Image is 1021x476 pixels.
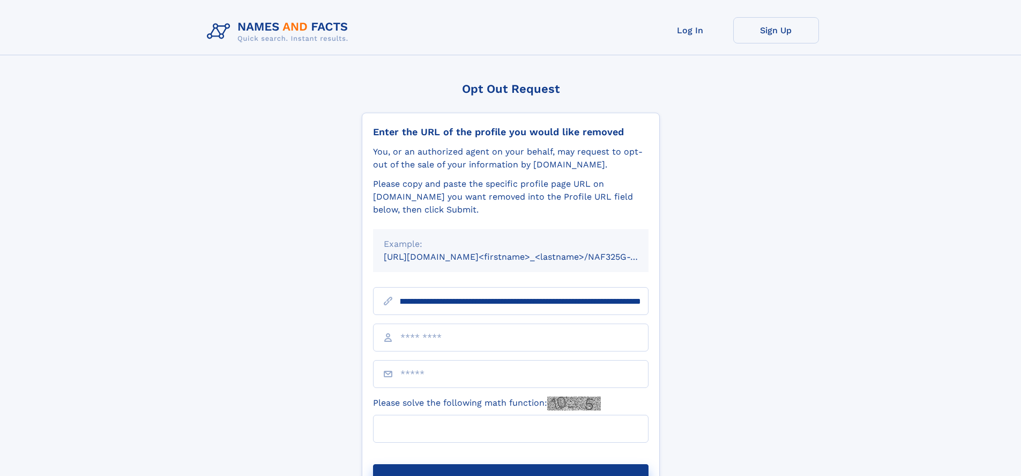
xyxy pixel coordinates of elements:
[384,238,638,251] div: Example:
[373,145,649,171] div: You, or an authorized agent on your behalf, may request to opt-out of the sale of your informatio...
[384,252,669,262] small: [URL][DOMAIN_NAME]<firstname>_<lastname>/NAF325G-xxxxxxxx
[373,126,649,138] div: Enter the URL of the profile you would like removed
[203,17,357,46] img: Logo Names and Facts
[733,17,819,43] a: Sign Up
[373,178,649,216] div: Please copy and paste the specific profile page URL on [DOMAIN_NAME] you want removed into the Pr...
[647,17,733,43] a: Log In
[362,82,660,96] div: Opt Out Request
[373,397,601,411] label: Please solve the following math function:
